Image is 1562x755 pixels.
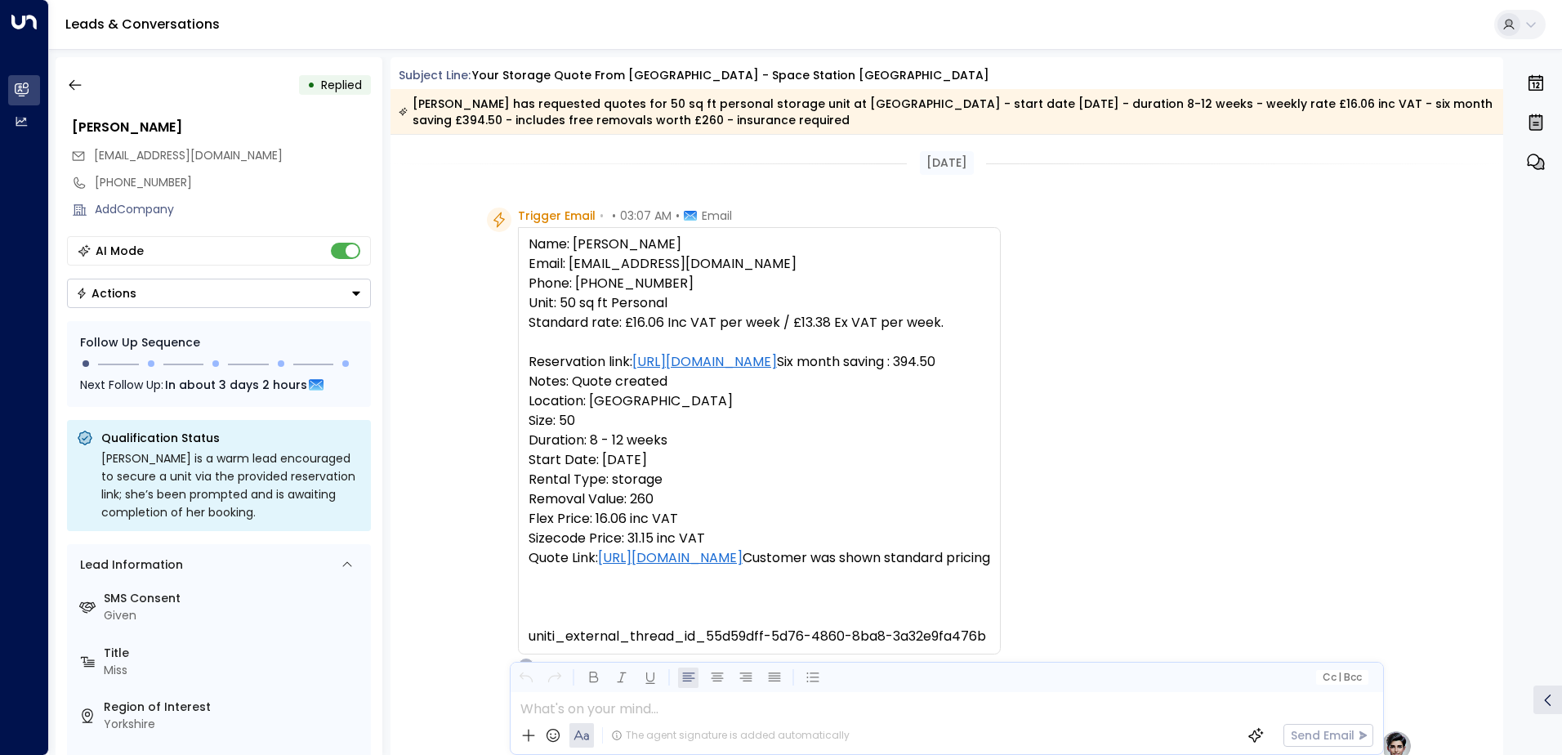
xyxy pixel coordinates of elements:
span: Cc Bcc [1322,672,1361,683]
button: Actions [67,279,371,308]
div: O [518,658,534,674]
span: | [1338,672,1341,683]
span: In about 3 days 2 hours [165,376,307,394]
span: 03:07 AM [620,208,672,224]
a: [URL][DOMAIN_NAME] [632,352,777,372]
div: Actions [76,286,136,301]
span: Subject Line: [399,67,471,83]
div: The agent signature is added automatically [611,728,850,743]
div: AI Mode [96,243,144,259]
div: [PHONE_NUMBER] [95,174,371,191]
span: Trigger Email [518,208,596,224]
p: Qualification Status [101,430,361,446]
span: Replied [321,77,362,93]
div: Follow Up Sequence [80,334,358,351]
div: • [307,70,315,100]
div: [DATE] [920,151,974,175]
span: [EMAIL_ADDRESS][DOMAIN_NAME] [94,147,283,163]
button: Redo [544,668,565,688]
span: • [612,208,616,224]
label: Region of Interest [104,699,364,716]
div: [PERSON_NAME] [72,118,371,137]
div: Your storage quote from [GEOGRAPHIC_DATA] - Space Station [GEOGRAPHIC_DATA] [472,67,989,84]
label: SMS Consent [104,590,364,607]
button: Cc|Bcc [1315,670,1368,686]
div: Yorkshire [104,716,364,733]
span: • [676,208,680,224]
div: Lead Information [74,556,183,574]
a: Leads & Conversations [65,15,220,34]
div: Button group with a nested menu [67,279,371,308]
span: laureng0411@icloud.com [94,147,283,164]
span: Email [702,208,732,224]
span: • [600,208,604,224]
label: Title [104,645,364,662]
div: [PERSON_NAME] has requested quotes for 50 sq ft personal storage unit at [GEOGRAPHIC_DATA] - star... [399,96,1494,128]
div: Miss [104,662,364,679]
div: [PERSON_NAME] is a warm lead encouraged to secure a unit via the provided reservation link; she’s... [101,449,361,521]
pre: Name: [PERSON_NAME] Email: [EMAIL_ADDRESS][DOMAIN_NAME] Phone: [PHONE_NUMBER] Unit: 50 sq ft Pers... [529,235,990,646]
div: AddCompany [95,201,371,218]
div: Next Follow Up: [80,376,358,394]
div: Given [104,607,364,624]
button: Undo [515,668,536,688]
a: [URL][DOMAIN_NAME] [598,548,743,568]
